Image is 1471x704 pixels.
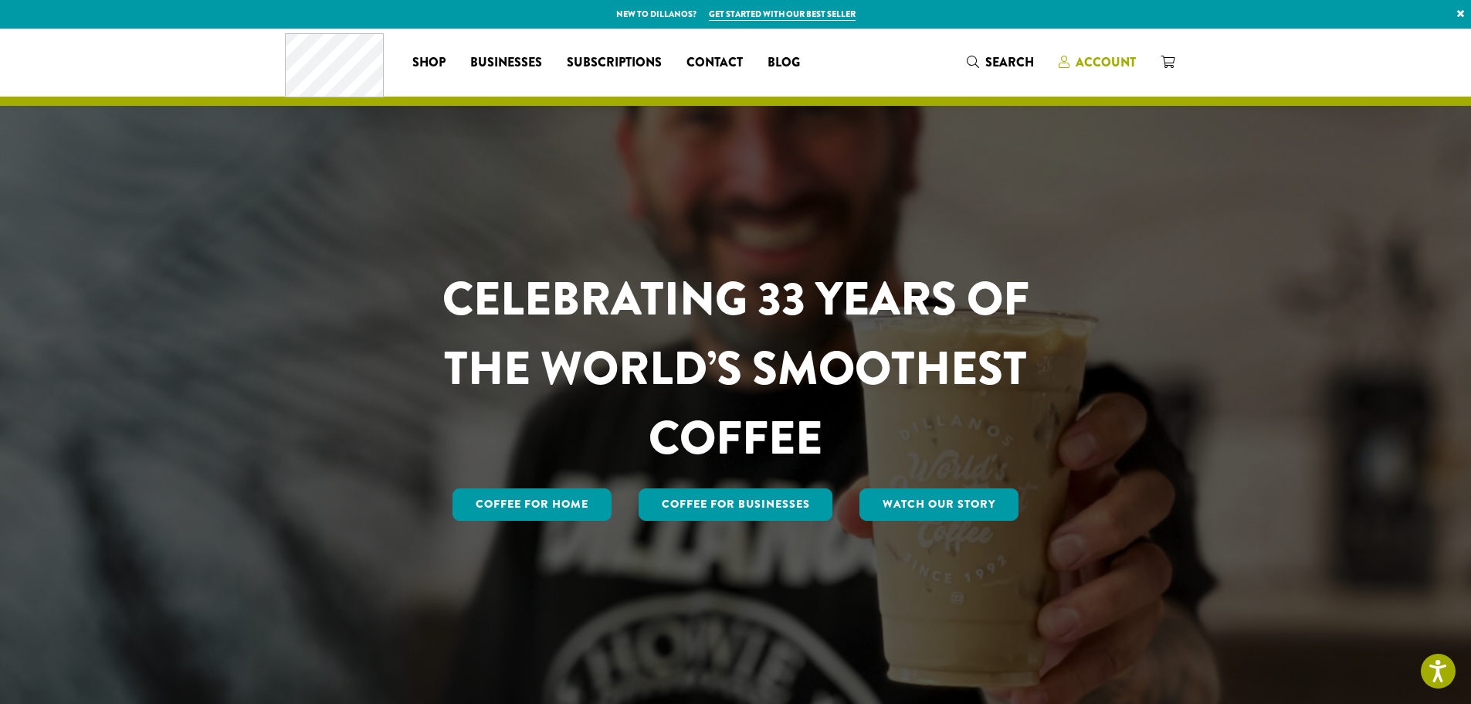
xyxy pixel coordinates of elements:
[859,488,1019,521] a: Watch Our Story
[768,53,800,73] span: Blog
[452,488,612,521] a: Coffee for Home
[567,53,662,73] span: Subscriptions
[397,264,1075,473] h1: CELEBRATING 33 YEARS OF THE WORLD’S SMOOTHEST COFFEE
[412,53,446,73] span: Shop
[686,53,743,73] span: Contact
[1076,53,1136,71] span: Account
[709,8,856,21] a: Get started with our best seller
[639,488,833,521] a: Coffee For Businesses
[954,49,1046,75] a: Search
[400,50,458,75] a: Shop
[470,53,542,73] span: Businesses
[985,53,1034,71] span: Search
